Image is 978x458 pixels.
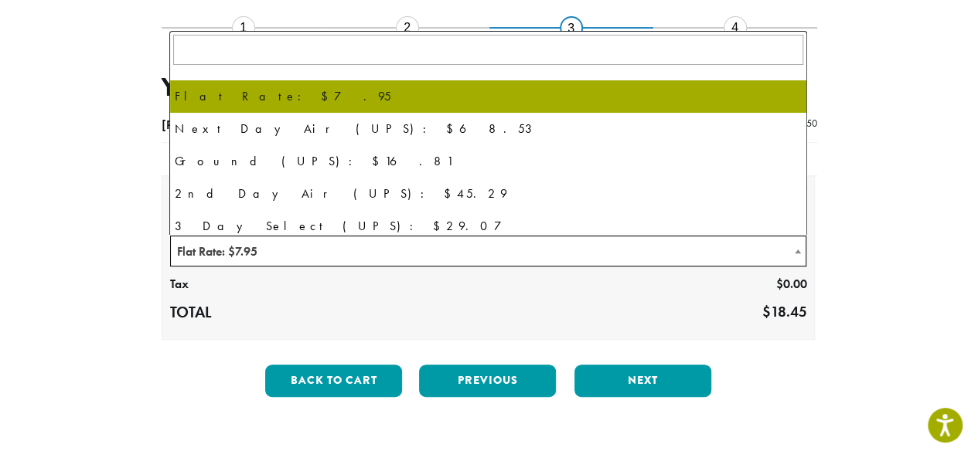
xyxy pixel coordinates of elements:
th: Subtotal [162,177,293,203]
div: Billing [162,39,325,58]
th: Shipping [162,203,815,229]
span: $ [775,276,782,292]
div: 4 [724,16,747,39]
li: Flat Rate: $7.95 [170,80,806,113]
bdi: 0.00 [775,276,806,292]
span: Flat Rate: $7.95 [171,236,806,266]
button: Previous [419,365,556,397]
span: Flat Rate: $7.95 [170,236,807,266]
li: 3 Day Select (UPS): $29.07 [170,210,806,243]
div: 1 [232,16,255,39]
bdi: 18.45 [762,302,806,321]
h3: Your Order [162,73,817,103]
div: 3 [560,16,583,39]
li: 2nd Day Air (UPS): $45.29 [170,178,806,210]
button: Next [574,365,711,397]
th: Tax [162,272,293,298]
span: $ [762,302,770,321]
span: [PERSON_NAME] Peppermint Leaves Tea [162,117,382,133]
li: Next Day Air (UPS): $68.53 [170,113,806,145]
div: 2 [396,16,419,39]
button: Back to cart [265,365,402,397]
th: Total [162,298,293,327]
li: Ground (UPS): $16.81 [170,145,806,178]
